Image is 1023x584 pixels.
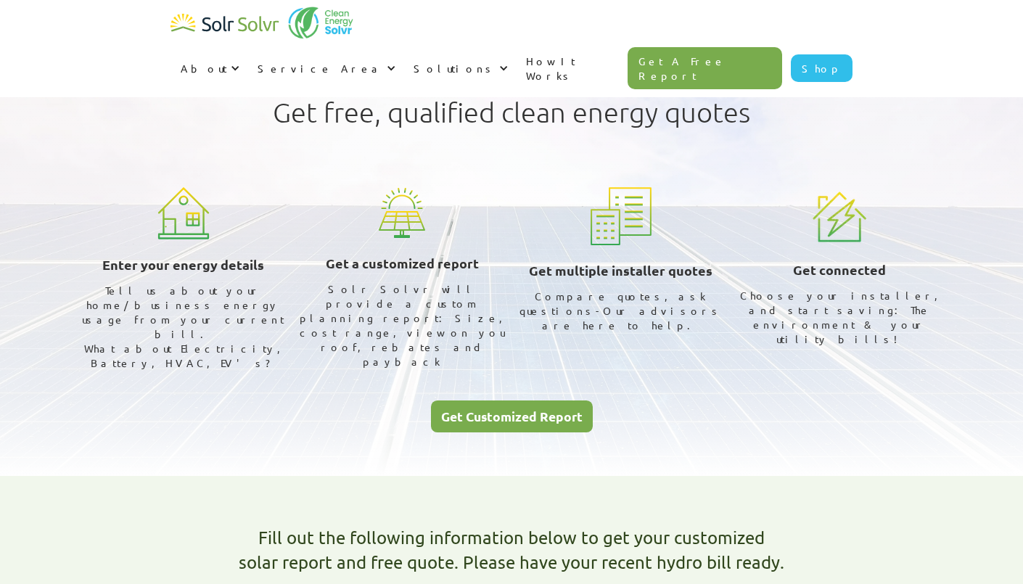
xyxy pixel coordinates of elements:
div: Choose your installer, and start saving: The environment & your utility bills! [736,288,944,346]
h3: Get connected [793,259,886,281]
div: Service Area [247,46,403,90]
div: Compare quotes, ask questions-Our advisors are here to help. [517,289,725,332]
h3: Enter your energy details [102,254,264,276]
div: Get Customized Report [441,410,583,423]
div: Service Area [258,61,383,75]
div: Solr Solvr will provide a custom planning report: Size, cost range, view on you roof, rebates and... [299,281,506,369]
a: Shop [791,54,852,82]
div: Tell us about your home/business energy usage from your current bill. What about Electricity, Bat... [80,283,287,370]
a: How It Works [516,39,628,97]
a: Get A Free Report [628,47,783,89]
div: Solutions [403,46,516,90]
div: About [170,46,247,90]
div: About [181,61,227,75]
h3: Get a customized report [326,252,479,274]
h1: Get free, qualified clean energy quotes [273,96,750,128]
a: Get Customized Report [431,400,593,433]
h1: Fill out the following information below to get your customized solar report and free quote. Plea... [239,525,784,574]
div: Solutions [414,61,496,75]
h3: Get multiple installer quotes [529,260,712,281]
